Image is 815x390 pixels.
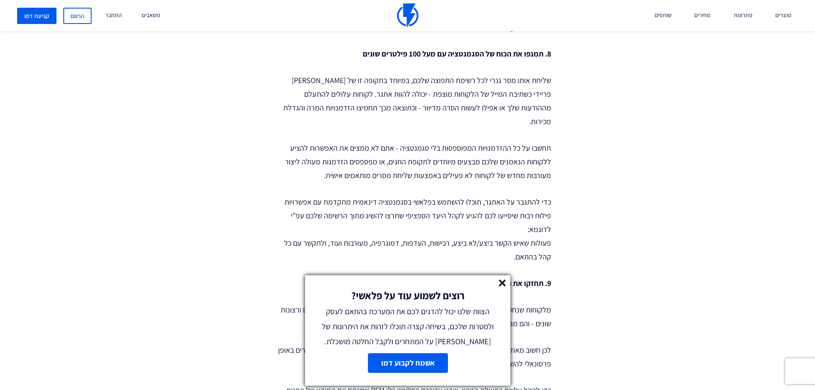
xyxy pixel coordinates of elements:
[273,195,551,264] p: כדי להתגבר על האתגר, תוכלו להשתמש בפלאשי בסגמנטציה דינאמית מתקדמת עם אפשרויות פילוח רבות שיסייעו ...
[273,74,551,128] p: שליחת אותו מסר גנרי לכל רשימת התפוצה שלכם, במיוחד בתקופה זו של [PERSON_NAME] פריידי כשתיבת המייל ...
[273,141,551,182] p: תחשבו על כל ההזדמנויות המפוספסות בלי סגמנטציה - אתם לא ממצים את האפשרות להציע ללקוחות הנאמנים שלכ...
[363,49,551,59] strong: 8. תמנפו את הכוח של הסגמנטציה עם מעל 100 פילטרים שונים
[63,8,92,24] a: הרשם
[273,303,551,330] p: מלקוחות שנחשבים בזבזנים גדולים ועד לקוחות שעל סף נטישה, לכל אחד מהם יש צרכים ורצונות שונים - והם ...
[273,343,551,371] p: לכן חשוב מאוד שתהיה לכם את היכולת לזהות לאיזו סוג שייך כל לקוח ולהתאים את המסרים באופן פרסונאלי ל...
[17,8,56,24] a: קביעת דמו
